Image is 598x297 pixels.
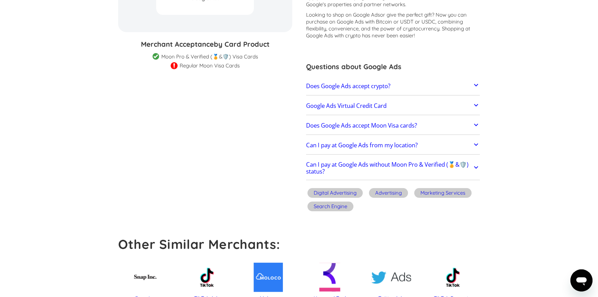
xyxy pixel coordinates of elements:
[306,99,480,113] a: Google Ads Virtual Credit Card
[306,187,364,201] a: Digital Advertising
[420,189,465,196] div: Marketing Services
[570,269,592,291] iframe: Button to launch messaging window
[306,102,387,109] h2: Google Ads Virtual Credit Card
[214,40,269,48] span: by Card Product
[306,62,480,72] h3: Questions about Google Ads
[180,62,240,69] div: Regular Moon Visa Cards
[306,158,480,178] a: Can I pay at Google Ads without Moon Pro & Verified (🏅&🛡️) status?
[380,11,432,18] span: or give the perfect gift
[368,187,409,201] a: Advertising
[306,118,480,133] a: Does Google Ads accept Moon Visa cards?
[306,201,355,214] a: Search Engine
[375,189,402,196] div: Advertising
[306,138,480,153] a: Can I pay at Google Ads from my location?
[306,11,480,39] p: Looking to shop on Google Ads ? Now you can purchase on Google Ads with Bitcoin or USDT or USDC, ...
[306,142,418,149] h2: Can I pay at Google Ads from my location?
[314,189,357,196] div: Digital Advertising
[118,236,281,252] strong: Other Similar Merchants:
[306,161,472,175] h2: Can I pay at Google Ads without Moon Pro & Verified (🏅&🛡️) status?
[161,53,258,60] div: Moon Pro & Verified (🏅&🛡️) Visa Cards
[306,83,390,90] h2: Does Google Ads accept crypto?
[306,79,480,93] a: Does Google Ads accept crypto?
[306,122,417,129] h2: Does Google Ads accept Moon Visa cards?
[118,39,292,49] h3: Merchant Acceptance
[413,187,473,201] a: Marketing Services
[314,203,347,210] div: Search Engine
